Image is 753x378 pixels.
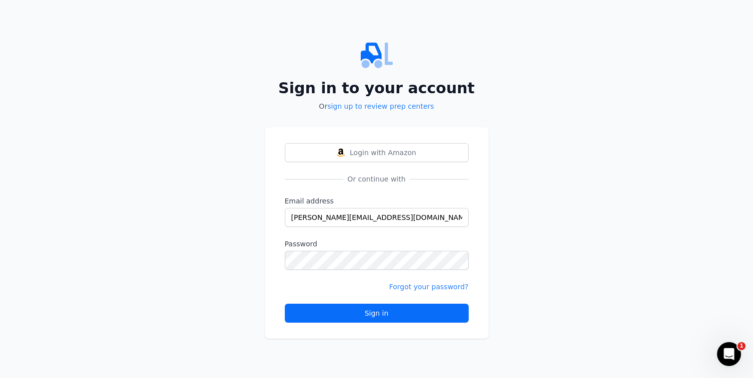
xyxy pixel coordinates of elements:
[327,102,434,110] a: sign up to review prep centers
[285,304,469,323] button: Sign in
[337,149,345,157] img: Login with Amazon
[265,39,489,71] img: PrepCenter
[285,196,469,206] label: Email address
[350,148,416,158] span: Login with Amazon
[265,101,489,111] p: Or
[343,174,409,184] span: Or continue with
[293,308,460,318] div: Sign in
[717,342,741,366] iframe: Intercom live chat
[389,283,469,291] a: Forgot your password?
[285,239,469,249] label: Password
[285,143,469,162] button: Login with AmazonLogin with Amazon
[738,342,746,350] span: 1
[265,79,489,97] h2: Sign in to your account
